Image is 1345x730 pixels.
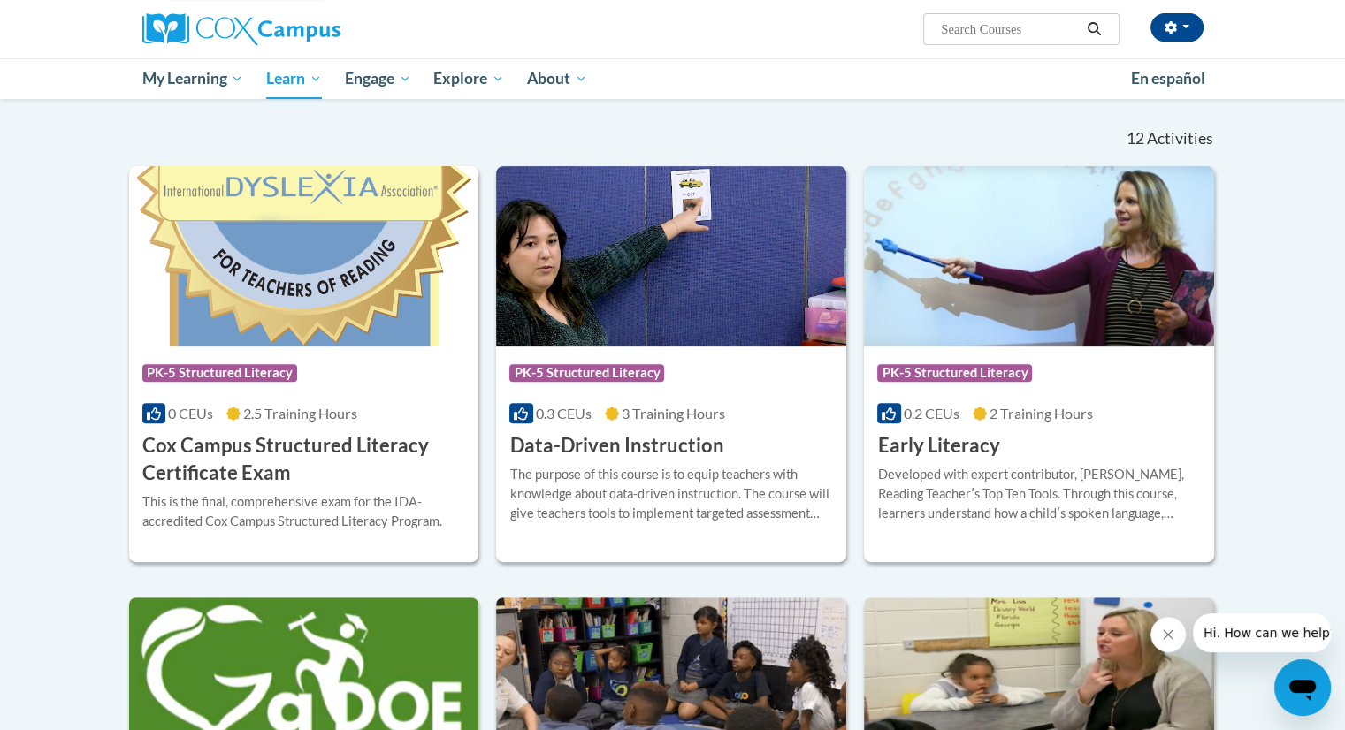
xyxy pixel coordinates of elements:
div: The purpose of this course is to equip teachers with knowledge about data-driven instruction. The... [509,465,833,523]
span: 0 CEUs [168,405,213,422]
span: About [527,68,587,89]
a: Learn [255,58,333,99]
iframe: Close message [1150,617,1186,652]
span: My Learning [141,68,243,89]
iframe: Button to launch messaging window [1274,659,1331,716]
span: 12 [1126,129,1143,148]
button: Account Settings [1150,13,1204,42]
img: Cox Campus [142,13,340,45]
a: Cox Campus [142,13,478,45]
span: Engage [345,68,411,89]
span: 0.3 CEUs [536,405,592,422]
span: 0.2 CEUs [904,405,959,422]
button: Search [1081,19,1107,40]
h3: Cox Campus Structured Literacy Certificate Exam [142,432,466,487]
a: Course LogoPK-5 Structured Literacy0.2 CEUs2 Training Hours Early LiteracyDeveloped with expert c... [864,166,1214,562]
h3: Data-Driven Instruction [509,432,723,460]
span: PK-5 Structured Literacy [877,364,1032,382]
div: Developed with expert contributor, [PERSON_NAME], Reading Teacherʹs Top Ten Tools. Through this c... [877,465,1201,523]
a: Course LogoPK-5 Structured Literacy0.3 CEUs3 Training Hours Data-Driven InstructionThe purpose of... [496,166,846,562]
span: Activities [1147,129,1213,148]
span: 2 Training Hours [990,405,1093,422]
img: Course Logo [496,166,846,346]
span: 3 Training Hours [622,405,725,422]
a: Course LogoPK-5 Structured Literacy0 CEUs2.5 Training Hours Cox Campus Structured Literacy Certif... [129,166,479,562]
span: PK-5 Structured Literacy [142,364,297,382]
h3: Early Literacy [877,432,999,460]
a: En español [1120,60,1217,97]
span: PK-5 Structured Literacy [509,364,664,382]
a: Engage [333,58,423,99]
span: 2.5 Training Hours [243,405,357,422]
img: Course Logo [864,166,1214,346]
div: This is the final, comprehensive exam for the IDA-accredited Cox Campus Structured Literacy Program. [142,492,466,531]
input: Search Courses [939,19,1081,40]
iframe: Message from company [1193,613,1331,652]
span: Explore [433,68,504,89]
span: Learn [266,68,322,89]
img: Course Logo [129,166,479,346]
a: About [516,58,599,99]
span: En español [1131,69,1205,87]
div: Main menu [116,58,1230,99]
a: My Learning [131,58,256,99]
span: Hi. How can we help? [11,12,143,27]
a: Explore [422,58,516,99]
